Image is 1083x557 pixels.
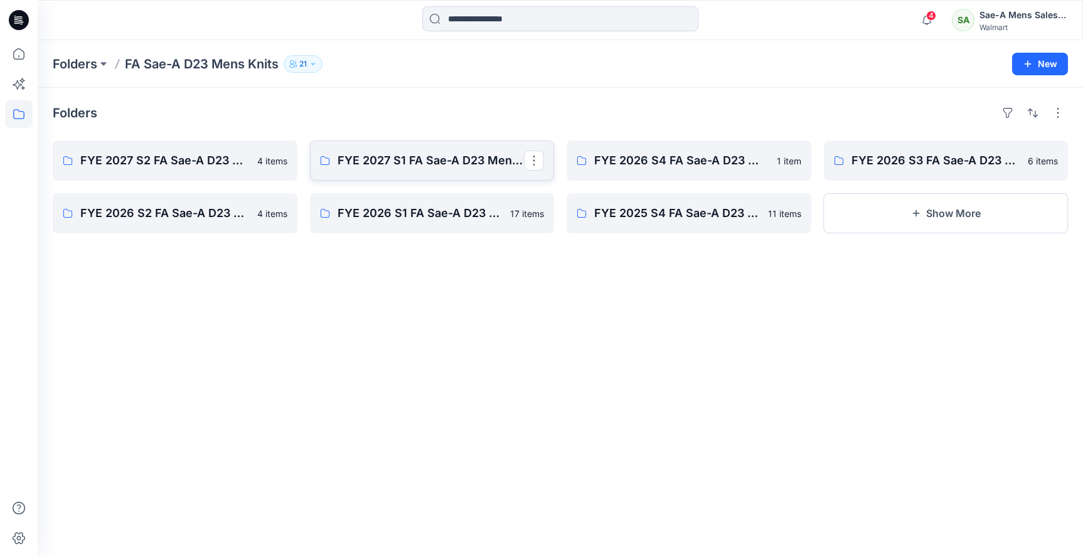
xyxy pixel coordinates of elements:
[567,193,811,233] a: FYE 2025 S4 FA Sae-A D23 Mens Knits11 items
[299,57,307,71] p: 21
[594,204,760,222] p: FYE 2025 S4 FA Sae-A D23 Mens Knits
[824,193,1069,233] button: Show More
[851,152,1021,169] p: FYE 2026 S3 FA Sae-A D23 MENS KNITS
[125,55,279,73] p: FA Sae-A D23 Mens Knits
[952,9,974,31] div: SA
[257,207,287,220] p: 4 items
[979,8,1067,23] div: Sae-A Mens Sales Team
[80,204,250,222] p: FYE 2026 S2 FA Sae-A D23 MENS KNITS
[926,11,936,21] span: 4
[53,141,297,181] a: FYE 2027 S2 FA Sae-A D23 Mens Knits4 items
[53,105,97,120] h4: Folders
[594,152,769,169] p: FYE 2026 S4 FA Sae-A D23 Mens Knits
[80,152,250,169] p: FYE 2027 S2 FA Sae-A D23 Mens Knits
[567,141,811,181] a: FYE 2026 S4 FA Sae-A D23 Mens Knits1 item
[777,154,801,167] p: 1 item
[53,193,297,233] a: FYE 2026 S2 FA Sae-A D23 MENS KNITS4 items
[510,207,544,220] p: 17 items
[310,141,555,181] a: FYE 2027 S1 FA Sae-A D23 Mens Knits
[338,204,503,222] p: FYE 2026 S1 FA Sae-A D23 Mens Knits
[1012,53,1068,75] button: New
[284,55,323,73] button: 21
[53,55,97,73] a: Folders
[310,193,555,233] a: FYE 2026 S1 FA Sae-A D23 Mens Knits17 items
[979,23,1067,32] div: Walmart
[1028,154,1058,167] p: 6 items
[824,141,1069,181] a: FYE 2026 S3 FA Sae-A D23 MENS KNITS6 items
[768,207,801,220] p: 11 items
[338,152,525,169] p: FYE 2027 S1 FA Sae-A D23 Mens Knits
[257,154,287,167] p: 4 items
